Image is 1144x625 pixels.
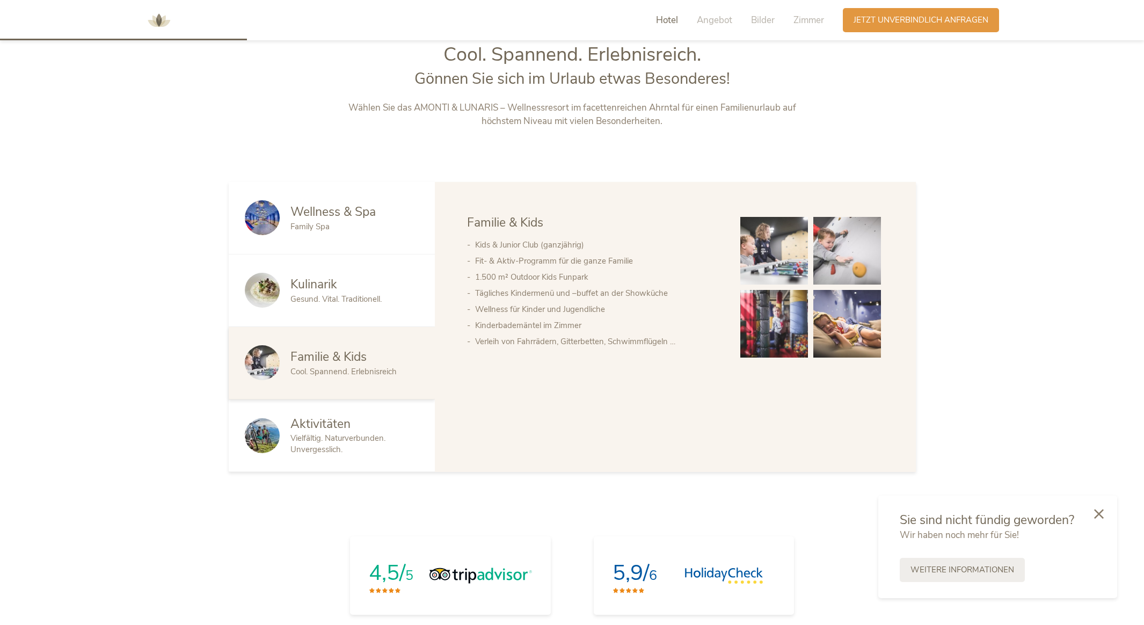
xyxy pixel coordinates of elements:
span: Wellness & Spa [290,204,376,220]
span: Familie & Kids [290,348,367,365]
span: Wir haben noch mehr für Sie! [900,529,1019,541]
span: 6 [649,566,657,585]
a: Weitere Informationen [900,558,1025,582]
span: 4,5/ [369,558,405,587]
li: Kinderbademäntel im Zimmer [475,317,719,333]
a: 4,5/5Tripadvisor [350,536,550,615]
span: Gesund. Vital. Traditionell. [290,294,382,304]
span: Family Spa [290,221,330,232]
li: Wellness für Kinder und Jugendliche [475,301,719,317]
span: 5 [405,566,413,585]
span: Vielfältig. Naturverbunden. Unvergesslich. [290,433,385,455]
span: Gönnen Sie sich im Urlaub etwas Besonderes! [414,68,730,89]
p: Wählen Sie das AMONTI & LUNARIS – Wellnessresort im facettenreichen Ahrntal für einen Familienurl... [348,101,796,128]
li: 1.500 m² Outdoor Kids Funpark [475,269,719,285]
img: Tripadvisor [429,568,531,584]
li: Verleih von Fahrrädern, Gitterbetten, Schwimmflügeln … [475,333,719,350]
span: 5,9/ [613,558,649,587]
span: Sie sind nicht fündig geworden? [900,512,1074,528]
a: AMONTI & LUNARIS Wellnessresort [143,16,175,24]
span: Jetzt unverbindlich anfragen [854,14,988,26]
span: Weitere Informationen [910,564,1014,576]
li: Tägliches Kindermenü und –buffet an der Showküche [475,285,719,301]
span: Angebot [697,14,732,26]
span: Hotel [656,14,678,26]
span: Zimmer [793,14,824,26]
span: Cool. Spannend. Erlebnisreich. [443,41,701,68]
img: HolidayCheck [684,568,763,584]
li: Fit- & Aktiv-Programm für die ganze Familie [475,253,719,269]
span: Kulinarik [290,276,337,293]
span: Cool. Spannend. Erlebnisreich [290,366,397,377]
img: AMONTI & LUNARIS Wellnessresort [143,4,175,37]
span: Aktivitäten [290,416,351,432]
li: Kids & Junior Club (ganzjährig) [475,237,719,253]
span: Bilder [751,14,775,26]
span: Familie & Kids [467,214,543,231]
a: 5,9/6HolidayCheck [594,536,794,615]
